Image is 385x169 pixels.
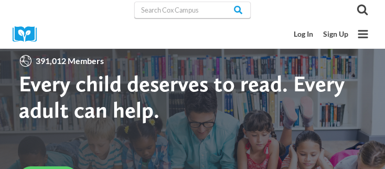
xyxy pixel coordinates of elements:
[354,25,372,44] button: Open menu
[19,70,345,124] strong: Every child deserves to read. Every adult can help.
[13,26,44,43] img: Cox Campus
[288,25,353,44] nav: Secondary Mobile Navigation
[33,54,108,68] span: 391,012 Members
[288,25,318,44] a: Log In
[134,2,250,18] input: Search Cox Campus
[318,25,353,44] a: Sign Up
